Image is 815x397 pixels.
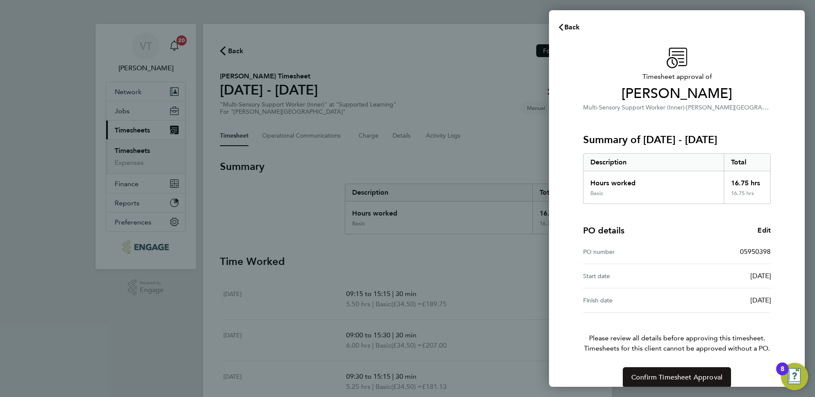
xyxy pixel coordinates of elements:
[573,313,781,354] p: Please review all details before approving this timesheet.
[583,85,771,102] span: [PERSON_NAME]
[583,271,677,281] div: Start date
[623,367,731,388] button: Confirm Timesheet Approval
[780,369,784,380] div: 8
[740,247,771,256] span: 05950398
[686,103,795,111] span: [PERSON_NAME][GEOGRAPHIC_DATA]
[583,153,771,204] div: Summary of 01 - 07 Sep 2025
[677,271,771,281] div: [DATE]
[583,72,771,82] span: Timesheet approval of
[549,19,589,36] button: Back
[757,226,771,234] span: Edit
[583,133,771,147] h3: Summary of [DATE] - [DATE]
[685,104,686,111] span: ·
[724,171,771,190] div: 16.75 hrs
[583,295,677,305] div: Finish date
[781,363,808,390] button: Open Resource Center, 8 new notifications
[583,247,677,257] div: PO number
[724,190,771,204] div: 16.75 hrs
[583,104,685,111] span: Multi-Sensory Support Worker (Inner)
[631,373,723,382] span: Confirm Timesheet Approval
[757,225,771,236] a: Edit
[724,154,771,171] div: Total
[584,171,724,190] div: Hours worked
[590,190,603,197] div: Basic
[677,295,771,305] div: [DATE]
[584,154,724,171] div: Description
[573,343,781,354] span: Timesheets for this client cannot be approved without a PO.
[564,23,580,31] span: Back
[583,224,624,236] h4: PO details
